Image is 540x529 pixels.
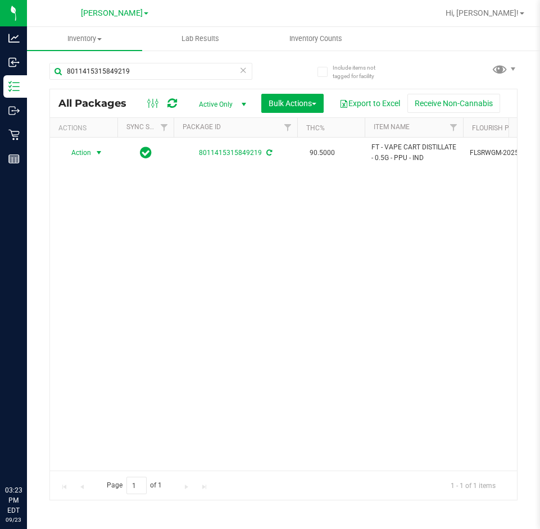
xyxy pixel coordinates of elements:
[142,27,257,51] a: Lab Results
[27,27,142,51] a: Inventory
[81,8,143,18] span: [PERSON_NAME]
[265,149,272,157] span: Sync from Compliance System
[8,153,20,165] inline-svg: Reports
[5,485,22,516] p: 03:23 PM EDT
[155,118,174,137] a: Filter
[97,477,171,494] span: Page of 1
[279,118,297,137] a: Filter
[126,123,170,131] a: Sync Status
[261,94,324,113] button: Bulk Actions
[269,99,316,108] span: Bulk Actions
[27,34,142,44] span: Inventory
[92,145,106,161] span: select
[442,477,505,494] span: 1 - 1 of 1 items
[8,81,20,92] inline-svg: Inventory
[258,27,373,51] a: Inventory Counts
[374,123,410,131] a: Item Name
[58,124,113,132] div: Actions
[166,34,234,44] span: Lab Results
[8,105,20,116] inline-svg: Outbound
[304,145,341,161] span: 90.5000
[5,516,22,524] p: 09/23
[61,145,92,161] span: Action
[8,57,20,68] inline-svg: Inbound
[306,124,325,132] a: THC%
[446,8,519,17] span: Hi, [PERSON_NAME]!
[8,33,20,44] inline-svg: Analytics
[140,145,152,161] span: In Sync
[58,97,138,110] span: All Packages
[126,477,147,494] input: 1
[274,34,357,44] span: Inventory Counts
[332,94,407,113] button: Export to Excel
[333,63,389,80] span: Include items not tagged for facility
[199,149,262,157] a: 8011415315849219
[239,63,247,77] span: Clear
[8,129,20,140] inline-svg: Retail
[183,123,221,131] a: Package ID
[444,118,463,137] a: Filter
[407,94,500,113] button: Receive Non-Cannabis
[371,142,456,163] span: FT - VAPE CART DISTILLATE - 0.5G - PPU - IND
[11,439,45,473] iframe: Resource center
[49,63,252,80] input: Search Package ID, Item Name, SKU, Lot or Part Number...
